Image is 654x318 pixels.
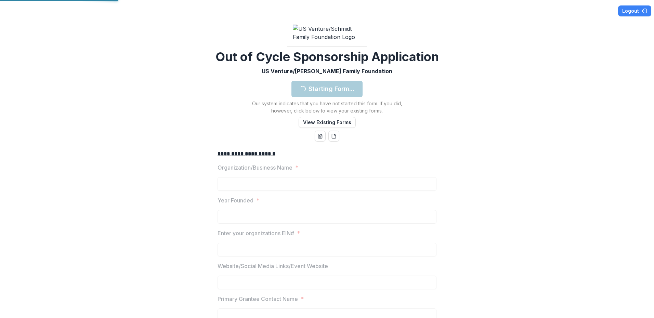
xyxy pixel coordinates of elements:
[218,295,298,303] p: Primary Grantee Contact Name
[299,117,356,128] button: View Existing Forms
[293,25,361,41] img: US Venture/Schmidt Family Foundation Logo
[618,5,651,16] button: Logout
[218,262,328,270] p: Website/Social Media Links/Event Website
[291,81,363,97] button: Starting Form...
[215,50,439,64] h2: Out of Cycle Sponsorship Application
[218,163,292,172] p: Organization/Business Name
[328,131,339,142] button: pdf-download
[262,67,392,75] p: US Venture/[PERSON_NAME] Family Foundation
[218,196,253,204] p: Year Founded
[315,131,326,142] button: word-download
[218,229,294,237] p: Enter your organizations EIN#
[241,100,413,114] p: Our system indicates that you have not started this form. If you did, however, click below to vie...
